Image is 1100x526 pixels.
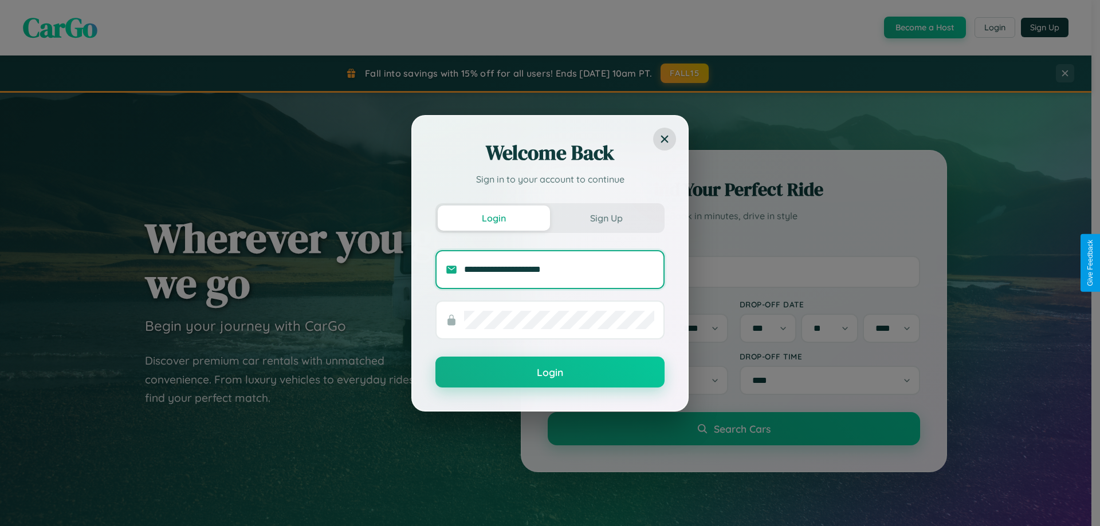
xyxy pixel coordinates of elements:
[550,205,662,231] button: Sign Up
[435,139,665,167] h2: Welcome Back
[438,205,550,231] button: Login
[1086,240,1094,286] div: Give Feedback
[435,357,665,387] button: Login
[435,172,665,186] p: Sign in to your account to continue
